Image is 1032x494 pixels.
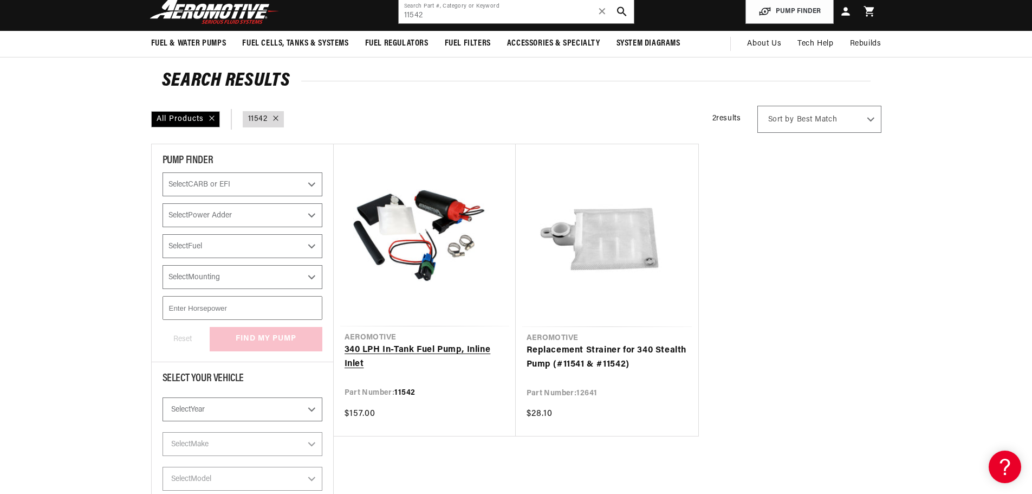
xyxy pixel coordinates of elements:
[163,467,322,491] select: Model
[357,31,437,56] summary: Fuel Regulators
[768,114,794,125] span: Sort by
[242,38,348,49] span: Fuel Cells, Tanks & Systems
[151,111,220,127] div: All Products
[757,106,881,133] select: Sort by
[739,31,789,57] a: About Us
[163,172,322,196] select: CARB or EFI
[163,296,322,320] input: Enter Horsepower
[163,234,322,258] select: Fuel
[163,265,322,289] select: Mounting
[789,31,841,57] summary: Tech Help
[345,343,505,371] a: 340 LPH In-Tank Fuel Pump, Inline Inlet
[163,432,322,456] select: Make
[234,31,356,56] summary: Fuel Cells, Tanks & Systems
[608,31,689,56] summary: System Diagrams
[507,38,600,49] span: Accessories & Specialty
[598,3,607,20] span: ✕
[163,373,322,387] div: Select Your Vehicle
[747,40,781,48] span: About Us
[162,73,871,90] h2: Search Results
[163,203,322,227] select: Power Adder
[499,31,608,56] summary: Accessories & Specialty
[527,344,687,371] a: Replacement Strainer for 340 Stealth Pump (#11541 & #11542)
[712,114,741,123] span: 2 results
[437,31,499,56] summary: Fuel Filters
[143,31,235,56] summary: Fuel & Water Pumps
[616,38,680,49] span: System Diagrams
[842,31,890,57] summary: Rebuilds
[797,38,833,50] span: Tech Help
[850,38,881,50] span: Rebuilds
[151,38,226,49] span: Fuel & Water Pumps
[445,38,491,49] span: Fuel Filters
[365,38,429,49] span: Fuel Regulators
[163,155,213,166] span: PUMP FINDER
[163,397,322,421] select: Year
[248,113,268,125] a: 11542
